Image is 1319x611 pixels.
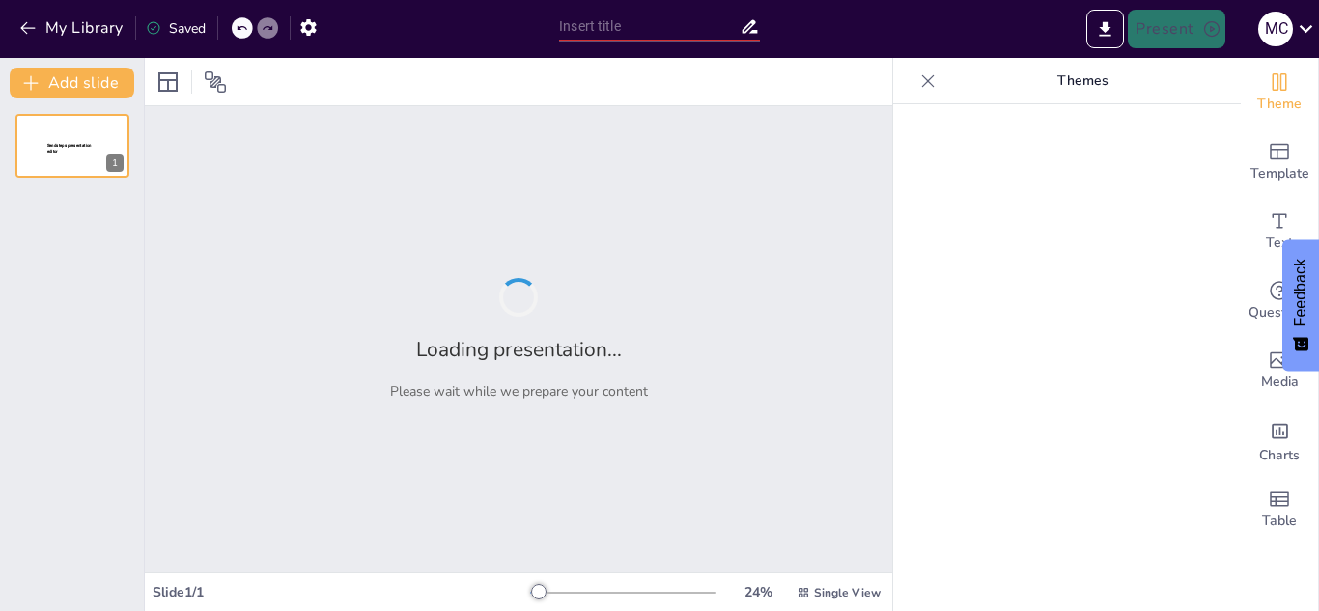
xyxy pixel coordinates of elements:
div: Add images, graphics, shapes or video [1241,336,1318,405]
div: Change the overall theme [1241,58,1318,127]
div: Layout [153,67,183,97]
input: Insert title [559,13,740,41]
button: Add slide [10,68,134,98]
span: Feedback [1292,259,1309,326]
div: Add ready made slides [1241,127,1318,197]
div: Slide 1 / 1 [153,583,530,601]
span: Template [1250,163,1309,184]
span: Single View [814,585,881,600]
button: Export to PowerPoint [1086,10,1124,48]
div: Add text boxes [1241,197,1318,266]
div: Add charts and graphs [1241,405,1318,475]
button: Feedback - Show survey [1282,239,1319,371]
span: Text [1266,233,1293,254]
div: Add a table [1241,475,1318,544]
p: Themes [943,58,1221,104]
span: Media [1261,372,1299,393]
span: Sendsteps presentation editor [47,143,92,153]
h2: Loading presentation... [416,336,622,363]
p: Please wait while we prepare your content [390,382,648,401]
div: Saved [146,19,206,38]
span: Questions [1249,302,1311,323]
span: Charts [1259,445,1300,466]
div: 1 [15,114,129,178]
button: M C [1258,10,1293,48]
div: 1 [106,154,124,172]
span: Theme [1257,94,1302,115]
div: 24 % [735,583,781,601]
span: Position [204,70,227,94]
span: Table [1262,511,1297,532]
button: My Library [14,13,131,43]
div: Get real-time input from your audience [1241,266,1318,336]
button: Present [1128,10,1224,48]
div: M C [1258,12,1293,46]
